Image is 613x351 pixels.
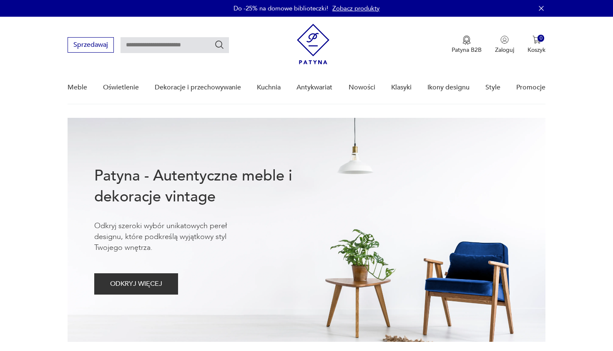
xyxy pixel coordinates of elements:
[214,40,224,50] button: Szukaj
[528,36,545,54] button: 0Koszyk
[495,36,514,54] button: Zaloguj
[427,71,470,104] a: Ikony designu
[257,71,281,104] a: Kuchnia
[528,46,545,54] p: Koszyk
[155,71,241,104] a: Dekoracje i przechowywanie
[462,36,471,45] img: Ikona medalu
[495,46,514,54] p: Zaloguj
[94,273,178,295] button: ODKRYJ WIĘCEJ
[94,282,178,287] a: ODKRYJ WIĘCEJ
[68,71,87,104] a: Meble
[68,37,114,53] button: Sprzedawaj
[533,36,541,44] img: Ikona koszyka
[94,165,319,207] h1: Patyna - Autentyczne meble i dekoracje vintage
[68,43,114,48] a: Sprzedawaj
[103,71,139,104] a: Oświetlenie
[452,36,482,54] button: Patyna B2B
[500,36,509,44] img: Ikonka użytkownika
[538,35,545,42] div: 0
[516,71,545,104] a: Promocje
[296,71,332,104] a: Antykwariat
[452,46,482,54] p: Patyna B2B
[349,71,375,104] a: Nowości
[297,24,329,64] img: Patyna - sklep z meblami i dekoracjami vintage
[234,4,328,13] p: Do -25% na domowe biblioteczki!
[485,71,500,104] a: Style
[94,221,253,253] p: Odkryj szeroki wybór unikatowych pereł designu, które podkreślą wyjątkowy styl Twojego wnętrza.
[391,71,412,104] a: Klasyki
[452,36,482,54] a: Ikona medaluPatyna B2B
[332,4,379,13] a: Zobacz produkty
